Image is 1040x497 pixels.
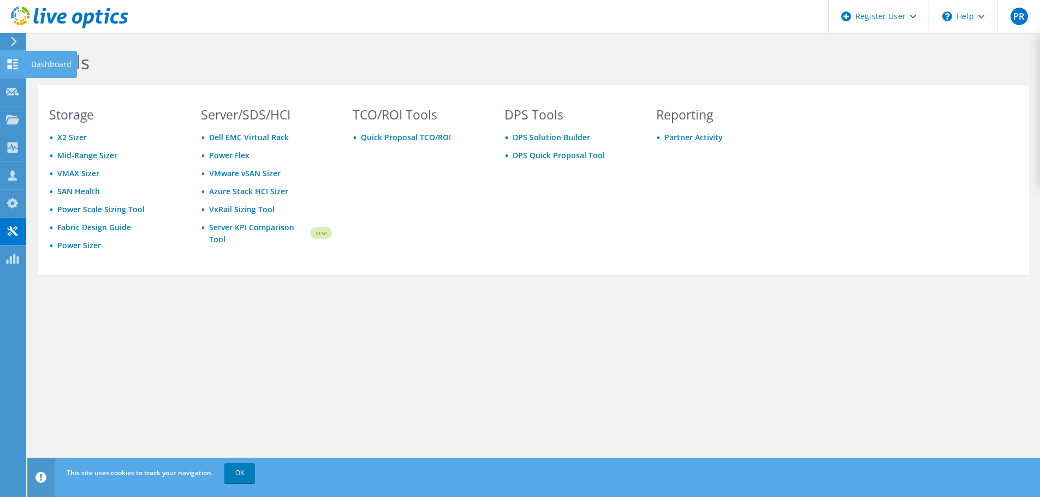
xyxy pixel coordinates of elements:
[361,132,451,142] a: Quick Proposal TCO/ROI
[513,132,590,142] a: DPS Solution Builder
[67,468,213,477] span: This site uses cookies to track your navigation.
[209,132,289,142] a: Dell EMC Virtual Rack
[308,220,332,246] img: new-badge.svg
[1011,8,1028,25] span: PR
[57,186,100,196] a: SAN Health
[353,109,484,121] h3: TCO/ROI Tools
[57,150,117,160] a: Mid-Range Sizer
[57,222,131,232] a: Fabric Design Guide
[664,132,723,142] a: Partner Activity
[57,168,99,178] a: VMAX Sizer
[209,204,275,214] a: VxRail Sizing Tool
[26,51,77,78] div: Dashboard
[942,11,952,21] svg: \n
[209,150,249,160] a: Power Flex
[49,109,180,121] h3: Storage
[44,51,781,74] h1: Tools
[201,109,332,121] h3: Server/SDS/HCI
[57,204,145,214] a: Power Scale Sizing Tool
[656,109,787,121] h3: Reporting
[504,109,635,121] h3: DPS Tools
[209,186,288,196] a: Azure Stack HCI Sizer
[209,168,281,178] a: VMware vSAN Sizer
[57,240,101,250] a: Power Sizer
[224,463,255,483] a: OK
[57,132,87,142] a: X2 Sizer
[513,150,605,160] a: DPS Quick Proposal Tool
[209,221,308,245] a: Server KPI Comparison Tool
